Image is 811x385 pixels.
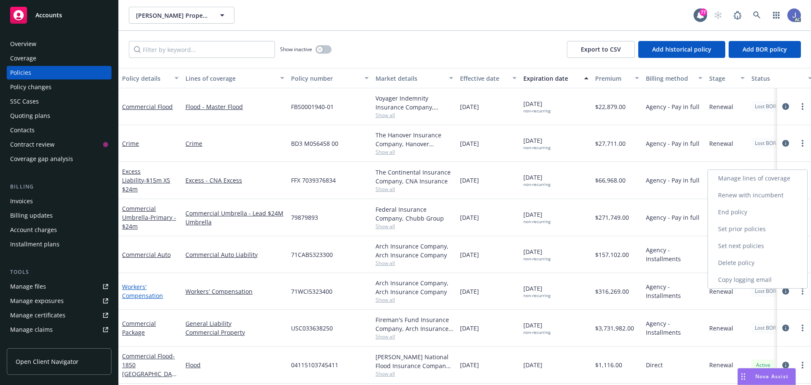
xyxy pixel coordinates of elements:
div: Policy changes [10,80,52,94]
a: circleInformation [781,286,791,296]
button: Nova Assist [738,368,796,385]
span: Add historical policy [652,45,711,53]
a: Set prior policies [708,221,807,238]
div: Billing method [646,74,693,83]
span: Agency - Pay in full [646,102,699,111]
span: [DATE] [460,102,479,111]
span: 79879893 [291,213,318,222]
a: Quoting plans [7,109,112,123]
span: Direct [646,360,663,369]
span: [DATE] [460,250,479,259]
span: [DATE] [523,321,550,335]
div: non-recurring [523,145,550,150]
div: non-recurring [523,293,550,298]
span: [DATE] [460,324,479,333]
div: Premium [595,74,630,83]
span: $157,102.00 [595,250,629,259]
a: SSC Cases [7,95,112,108]
span: [DATE] [523,247,550,262]
button: Lines of coverage [182,68,288,88]
button: Market details [372,68,457,88]
div: Quoting plans [10,109,50,123]
a: Renew with incumbent [708,187,807,204]
a: Copy logging email [708,271,807,288]
span: Active [755,361,772,369]
div: Manage exposures [10,294,64,308]
div: non-recurring [523,182,550,187]
div: The Continental Insurance Company, CNA Insurance [376,168,453,186]
a: Accounts [7,3,112,27]
div: Policies [10,66,31,79]
button: [PERSON_NAME] Properties, Inc. [129,7,234,24]
div: Stage [709,74,735,83]
button: Policy number [288,68,372,88]
a: Search [748,7,765,24]
a: Delete policy [708,254,807,271]
span: Show all [376,223,453,230]
span: [DATE] [523,99,550,114]
span: $27,711.00 [595,139,626,148]
span: Agency - Pay in full [646,176,699,185]
div: Invoices [10,194,33,208]
span: Renewal [709,324,733,333]
div: non-recurring [523,330,550,335]
div: Arch Insurance Company, Arch Insurance Company [376,242,453,259]
a: circleInformation [781,138,791,148]
div: Expiration date [523,74,579,83]
div: Effective date [460,74,507,83]
span: USC033638250 [291,324,333,333]
span: [DATE] [523,284,550,298]
span: Show all [376,148,453,156]
span: [DATE] [523,136,550,150]
a: Excess - CNA Excess [185,176,284,185]
a: Start snowing [710,7,727,24]
a: Commercial Auto [122,251,171,259]
span: Lost BOR [755,139,776,147]
div: Contacts [10,123,35,137]
span: $3,731,982.00 [595,324,634,333]
button: Add historical policy [638,41,725,58]
a: Manage claims [7,323,112,336]
span: [PERSON_NAME] Properties, Inc. [136,11,209,20]
span: Open Client Navigator [16,357,79,366]
div: Account charges [10,223,57,237]
span: Lost BOR [755,103,776,110]
span: Agency - Pay in full [646,213,699,222]
span: [DATE] [460,176,479,185]
a: Commercial Umbrella - Lead $24M Umbrella [185,209,284,227]
span: Agency - Installments [646,282,702,300]
div: Market details [376,74,444,83]
span: Renewal [709,360,733,369]
span: Lost BOR [755,287,776,295]
span: Lost BOR [755,324,776,332]
a: Manage exposures [7,294,112,308]
button: Effective date [457,68,520,88]
span: Add BOR policy [743,45,787,53]
div: non-recurring [523,108,550,114]
span: Agency - Pay in full [646,139,699,148]
a: more [797,101,808,112]
button: Billing method [642,68,706,88]
a: Flood - Master Flood [185,102,284,111]
span: BD3 M056458 00 [291,139,338,148]
span: [DATE] [523,360,542,369]
a: Manage files [7,280,112,293]
a: Workers' Compensation [122,283,163,300]
span: Agency - Installments [646,319,702,337]
div: Tools [7,268,112,276]
span: $22,879.00 [595,102,626,111]
a: Commercial Property [185,328,284,337]
span: [DATE] [523,210,550,224]
div: Billing [7,183,112,191]
a: Invoices [7,194,112,208]
div: Lines of coverage [185,74,275,83]
span: Show all [376,296,453,303]
div: Policy details [122,74,169,83]
span: Agency - Installments [646,246,702,263]
input: Filter by keyword... [129,41,275,58]
div: Manage files [10,280,46,293]
span: 71WCI5323400 [291,287,332,296]
a: more [797,323,808,333]
a: circleInformation [781,101,791,112]
a: Commercial Flood [122,103,173,111]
